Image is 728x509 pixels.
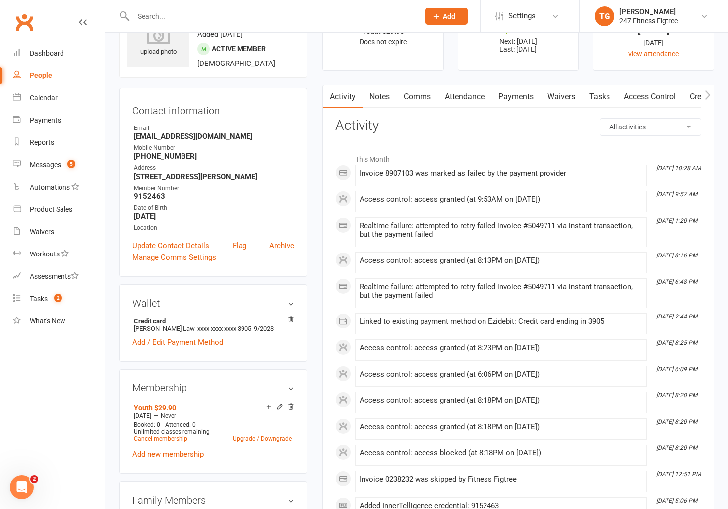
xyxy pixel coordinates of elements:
[130,9,413,23] input: Search...
[131,412,294,420] div: —
[30,49,64,57] div: Dashboard
[656,252,697,259] i: [DATE] 8:16 PM
[360,256,642,265] div: Access control: access granted (at 8:13PM on [DATE])
[425,8,468,25] button: Add
[13,198,105,221] a: Product Sales
[656,191,697,198] i: [DATE] 9:57 AM
[30,138,54,146] div: Reports
[269,240,294,252] a: Archive
[582,85,617,108] a: Tasks
[335,149,701,165] li: This Month
[397,85,438,108] a: Comms
[134,203,294,213] div: Date of Birth
[467,37,570,53] p: Next: [DATE] Last: [DATE]
[656,278,697,285] i: [DATE] 6:48 PM
[127,24,189,57] div: upload photo
[656,418,697,425] i: [DATE] 8:20 PM
[360,195,642,204] div: Access control: access granted (at 9:53AM on [DATE])
[508,5,536,27] span: Settings
[132,336,223,348] a: Add / Edit Payment Method
[360,222,642,239] div: Realtime failure: attempted to retry failed invoice #5049711 via instant transaction, but the pay...
[323,85,363,108] a: Activity
[335,118,701,133] h3: Activity
[602,24,705,35] div: [DATE]
[13,131,105,154] a: Reports
[360,370,642,379] div: Access control: access granted (at 6:06PM on [DATE])
[134,412,151,419] span: [DATE]
[132,450,204,459] a: Add new membership
[254,325,274,332] span: 9/2028
[132,101,294,116] h3: Contact information
[363,85,397,108] a: Notes
[360,38,407,46] span: Does not expire
[30,295,48,303] div: Tasks
[134,404,176,412] a: Youth $29.90
[212,45,266,53] span: Active member
[197,30,243,39] time: Added [DATE]
[197,325,251,332] span: xxxx xxxx xxxx 3905
[30,116,61,124] div: Payments
[10,475,34,499] iframe: Intercom live chat
[13,87,105,109] a: Calendar
[595,6,614,26] div: TG
[134,212,294,221] strong: [DATE]
[30,228,54,236] div: Waivers
[132,252,216,263] a: Manage Comms Settings
[132,495,294,506] h3: Family Members
[30,183,70,191] div: Automations
[491,85,541,108] a: Payments
[443,12,455,20] span: Add
[30,317,65,325] div: What's New
[12,10,37,35] a: Clubworx
[13,176,105,198] a: Automations
[54,294,62,302] span: 2
[132,382,294,393] h3: Membership
[656,366,697,373] i: [DATE] 6:09 PM
[360,475,642,484] div: Invoice 0238232 was skipped by Fitness Figtree
[360,423,642,431] div: Access control: access granted (at 8:18PM on [DATE])
[134,192,294,201] strong: 9152463
[617,85,683,108] a: Access Control
[360,318,642,326] div: Linked to existing payment method on Ezidebit: Credit card ending in 3905
[134,421,160,428] span: Booked: 0
[132,316,294,334] li: [PERSON_NAME] Law
[656,313,697,320] i: [DATE] 2:44 PM
[30,71,52,79] div: People
[360,449,642,457] div: Access control: access blocked (at 8:18PM on [DATE])
[134,124,294,133] div: Email
[541,85,582,108] a: Waivers
[13,310,105,332] a: What's New
[13,109,105,131] a: Payments
[134,318,289,325] strong: Credit card
[161,412,176,419] span: Never
[30,161,61,169] div: Messages
[656,217,697,224] i: [DATE] 1:20 PM
[619,7,678,16] div: [PERSON_NAME]
[619,16,678,25] div: 247 Fitness Figtree
[134,435,187,442] a: Cancel membership
[360,169,642,178] div: Invoice 8907103 was marked as failed by the payment provider
[233,435,292,442] a: Upgrade / Downgrade
[13,42,105,64] a: Dashboard
[134,132,294,141] strong: [EMAIL_ADDRESS][DOMAIN_NAME]
[360,396,642,405] div: Access control: access granted (at 8:18PM on [DATE])
[13,288,105,310] a: Tasks 2
[628,50,679,58] a: view attendance
[30,475,38,483] span: 2
[360,344,642,352] div: Access control: access granted (at 8:23PM on [DATE])
[30,272,79,280] div: Assessments
[656,445,697,451] i: [DATE] 8:20 PM
[656,497,697,504] i: [DATE] 5:06 PM
[134,184,294,193] div: Member Number
[656,471,701,478] i: [DATE] 12:51 PM
[233,240,246,252] a: Flag
[438,85,491,108] a: Attendance
[30,250,60,258] div: Workouts
[134,163,294,173] div: Address
[165,421,196,428] span: Attended: 0
[67,160,75,168] span: 5
[13,221,105,243] a: Waivers
[134,143,294,153] div: Mobile Number
[134,223,294,233] div: Location
[30,94,58,102] div: Calendar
